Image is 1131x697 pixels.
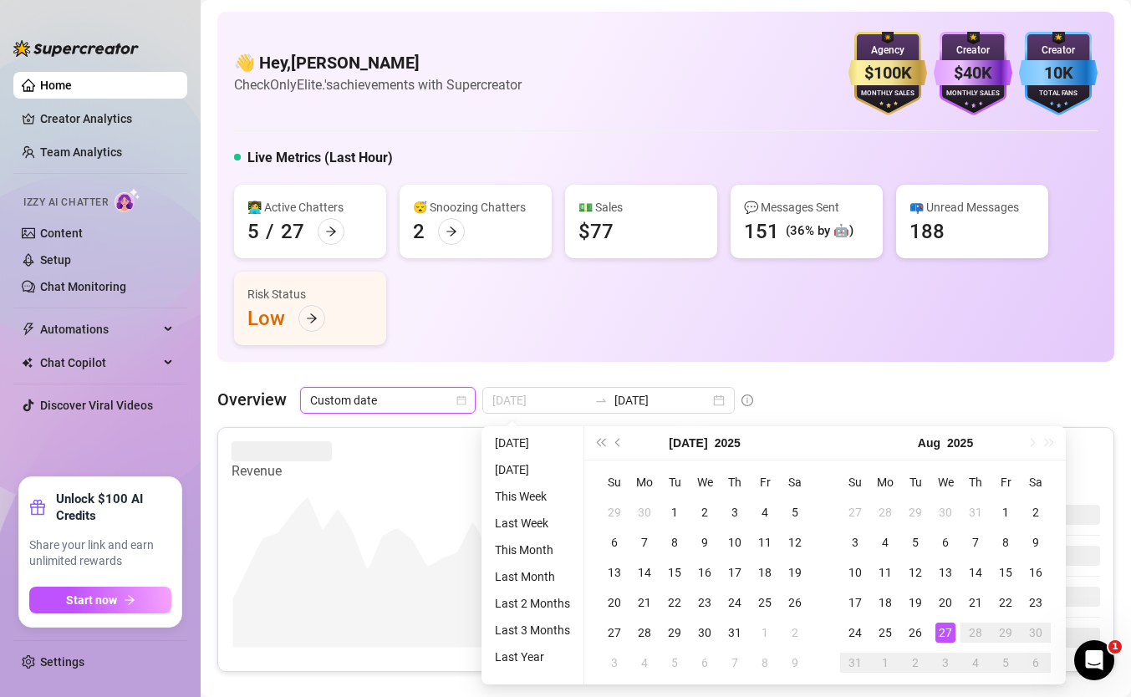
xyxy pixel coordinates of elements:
a: Setup [40,253,71,267]
td: 2025-08-16 [1021,557,1051,588]
td: 2025-07-07 [629,527,660,557]
th: We [690,467,720,497]
strong: Unlock $100 AI Credits [56,491,171,524]
button: Choose a year [715,426,741,460]
div: 9 [1026,532,1046,552]
div: 7 [634,532,655,552]
td: 2025-08-12 [900,557,930,588]
div: 6 [695,653,715,673]
td: 2025-07-19 [780,557,810,588]
td: 2025-07-29 [660,618,690,648]
span: to [594,394,608,407]
div: Creator [1019,43,1098,59]
td: 2025-07-02 [690,497,720,527]
div: 26 [785,593,805,613]
div: Creator [934,43,1012,59]
div: 13 [935,562,955,583]
span: calendar [456,395,466,405]
img: purple-badge-B9DA21FR.svg [934,32,1012,115]
div: 6 [935,532,955,552]
div: 💬 Messages Sent [744,198,869,216]
td: 2025-07-14 [629,557,660,588]
td: 2025-07-01 [660,497,690,527]
td: 2025-09-03 [930,648,960,678]
td: 2025-08-05 [660,648,690,678]
td: 2025-08-07 [720,648,750,678]
div: $100K [848,60,927,86]
td: 2025-07-16 [690,557,720,588]
a: Content [40,226,83,240]
td: 2025-08-11 [870,557,900,588]
div: 8 [996,532,1016,552]
td: 2025-08-23 [1021,588,1051,618]
div: 22 [665,593,685,613]
div: 1 [755,623,775,643]
span: arrow-right [446,226,457,237]
li: [DATE] [488,433,577,453]
td: 2025-07-31 [960,497,991,527]
iframe: Intercom live chat [1074,640,1114,680]
a: Chat Monitoring [40,280,126,293]
div: Agency [848,43,927,59]
th: We [930,467,960,497]
td: 2025-08-05 [900,527,930,557]
button: Previous month (PageUp) [609,426,628,460]
td: 2025-07-04 [750,497,780,527]
td: 2025-08-13 [930,557,960,588]
th: Sa [1021,467,1051,497]
div: 8 [665,532,685,552]
td: 2025-07-31 [720,618,750,648]
article: Overview [217,387,287,412]
td: 2025-08-02 [780,618,810,648]
div: 1 [996,502,1016,522]
td: 2025-08-14 [960,557,991,588]
td: 2025-08-21 [960,588,991,618]
td: 2025-08-18 [870,588,900,618]
button: Choose a year [947,426,973,460]
th: Tu [660,467,690,497]
td: 2025-08-25 [870,618,900,648]
th: Th [960,467,991,497]
div: 29 [996,623,1016,643]
div: 14 [634,562,655,583]
td: 2025-09-05 [991,648,1021,678]
td: 2025-07-22 [660,588,690,618]
div: 5 [785,502,805,522]
span: thunderbolt [22,323,35,336]
td: 2025-07-29 [900,497,930,527]
td: 2025-09-06 [1021,648,1051,678]
td: 2025-09-04 [960,648,991,678]
td: 2025-08-20 [930,588,960,618]
img: AI Chatter [115,188,140,212]
th: Tu [900,467,930,497]
td: 2025-09-01 [870,648,900,678]
td: 2025-08-17 [840,588,870,618]
div: 8 [755,653,775,673]
div: 31 [845,653,865,673]
div: 24 [725,593,745,613]
td: 2025-08-26 [900,618,930,648]
th: Mo [870,467,900,497]
div: 😴 Snoozing Chatters [413,198,538,216]
td: 2025-06-30 [629,497,660,527]
th: Th [720,467,750,497]
td: 2025-07-09 [690,527,720,557]
td: 2025-08-07 [960,527,991,557]
div: 20 [604,593,624,613]
div: 20 [935,593,955,613]
img: gold-badge-CigiZidd.svg [848,32,927,115]
td: 2025-08-09 [1021,527,1051,557]
a: Home [40,79,72,92]
th: Mo [629,467,660,497]
li: Last Month [488,567,577,587]
td: 2025-08-15 [991,557,1021,588]
td: 2025-07-10 [720,527,750,557]
div: 4 [634,653,655,673]
div: 3 [604,653,624,673]
div: 29 [905,502,925,522]
td: 2025-07-27 [599,618,629,648]
div: 24 [845,623,865,643]
div: 3 [845,532,865,552]
span: arrow-right [306,313,318,324]
div: 1 [875,653,895,673]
